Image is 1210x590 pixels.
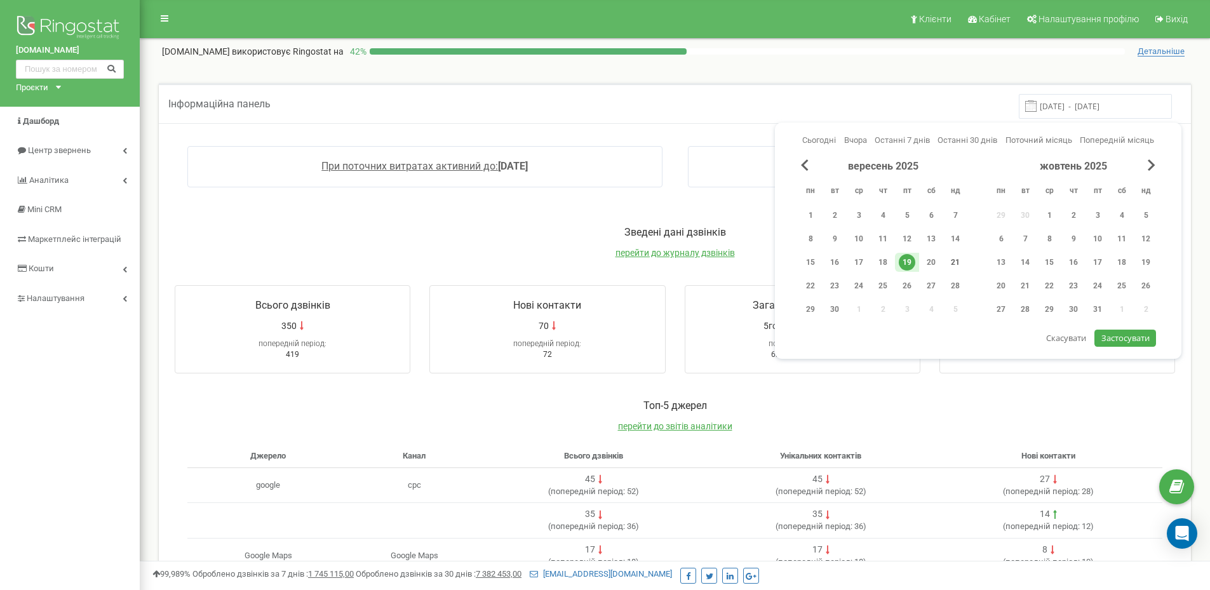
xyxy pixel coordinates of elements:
div: 8 [802,231,819,247]
div: пн 29 вер 2025 р. [798,300,823,319]
div: нд 26 жовт 2025 р. [1134,276,1158,295]
div: 18 [875,254,891,271]
div: вт 28 жовт 2025 р. [1013,300,1037,319]
div: сб 13 вер 2025 р. [919,229,943,248]
span: Попередній місяць [1080,135,1154,145]
div: 5 [1138,207,1154,224]
input: Пошук за номером [16,60,124,79]
span: 419 [286,350,299,359]
div: нд 19 жовт 2025 р. [1134,253,1158,272]
div: 26 [899,278,915,294]
abbr: вівторок [825,182,844,201]
span: 70 [539,319,549,332]
div: пн 27 жовт 2025 р. [989,300,1013,319]
div: 7 [1017,231,1033,247]
div: 9 [1065,231,1082,247]
span: Кабінет [979,14,1011,24]
td: Google Maps [187,538,349,573]
div: пн 1 вер 2025 р. [798,206,823,225]
span: Оброблено дзвінків за 7 днів : [192,569,354,579]
span: 72 [543,350,552,359]
span: Вчора [844,135,867,145]
span: використовує Ringostat на [232,46,344,57]
div: 19 [899,254,915,271]
div: 8 [1042,544,1047,556]
div: 17 [1089,254,1106,271]
div: нд 14 вер 2025 р. [943,229,967,248]
u: 7 382 453,00 [476,569,521,579]
div: 21 [1017,278,1033,294]
a: [DOMAIN_NAME] [16,44,124,57]
div: пн 8 вер 2025 р. [798,229,823,248]
div: пт 24 жовт 2025 р. [1086,276,1110,295]
div: 6 [923,207,939,224]
div: сб 18 жовт 2025 р. [1110,253,1134,272]
abbr: вівторок [1016,182,1035,201]
abbr: п’ятниця [1088,182,1107,201]
abbr: середа [849,182,868,201]
div: 13 [923,231,939,247]
span: попередній період: [1005,521,1080,531]
div: 27 [923,278,939,294]
span: Унікальних контактів [780,451,861,460]
span: попередній період: [259,339,326,348]
div: 8 [1041,231,1058,247]
span: Оброблено дзвінків за 30 днів : [356,569,521,579]
td: google [187,467,349,503]
div: 24 [850,278,867,294]
div: 3 [850,207,867,224]
div: 14 [1040,508,1050,521]
div: 45 [585,473,595,486]
a: перейти до журналу дзвінків [615,248,735,258]
div: 2 [1065,207,1082,224]
div: 26 [1138,278,1154,294]
div: вт 23 вер 2025 р. [823,276,847,295]
span: Поточний місяць [1005,135,1072,145]
div: пт 12 вер 2025 р. [895,229,919,248]
div: нд 5 жовт 2025 р. [1134,206,1158,225]
div: вт 30 вер 2025 р. [823,300,847,319]
div: 19 [1138,254,1154,271]
div: вт 21 жовт 2025 р. [1013,276,1037,295]
span: попередній період: [551,486,625,496]
div: 16 [826,254,843,271]
div: 14 [947,231,964,247]
span: ( 18 ) [548,557,639,567]
div: 28 [947,278,964,294]
span: Скасувати [1046,332,1086,344]
div: 30 [1065,301,1082,318]
div: 17 [585,544,595,556]
span: Нові контакти [1021,451,1075,460]
div: пн 22 вер 2025 р. [798,276,823,295]
span: Сьогодні [802,135,836,145]
div: чт 11 вер 2025 р. [871,229,895,248]
span: попередній період: [513,339,581,348]
span: 99,989% [152,569,191,579]
div: пт 31 жовт 2025 р. [1086,300,1110,319]
div: Open Intercom Messenger [1167,518,1197,549]
span: Загальна тривалість [753,299,852,311]
span: Останні 7 днів [875,135,930,145]
div: 21 [947,254,964,271]
a: [EMAIL_ADDRESS][DOMAIN_NAME] [530,569,672,579]
div: сб 27 вер 2025 р. [919,276,943,295]
abbr: субота [922,182,941,201]
span: Зведені дані дзвінків [624,226,726,238]
div: 12 [899,231,915,247]
span: Канал [403,451,426,460]
div: пн 20 жовт 2025 р. [989,276,1013,295]
div: ср 8 жовт 2025 р. [1037,229,1061,248]
span: Детальніше [1138,46,1185,57]
div: чт 30 жовт 2025 р. [1061,300,1086,319]
div: вт 7 жовт 2025 р. [1013,229,1037,248]
div: 17 [850,254,867,271]
div: нд 28 вер 2025 р. [943,276,967,295]
div: чт 18 вер 2025 р. [871,253,895,272]
span: Вихід [1166,14,1188,24]
button: Скасувати [1040,330,1092,347]
div: 1 [802,207,819,224]
div: 27 [993,301,1009,318]
abbr: понеділок [992,182,1011,201]
div: нд 12 жовт 2025 р. [1134,229,1158,248]
div: 17 [812,544,823,556]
